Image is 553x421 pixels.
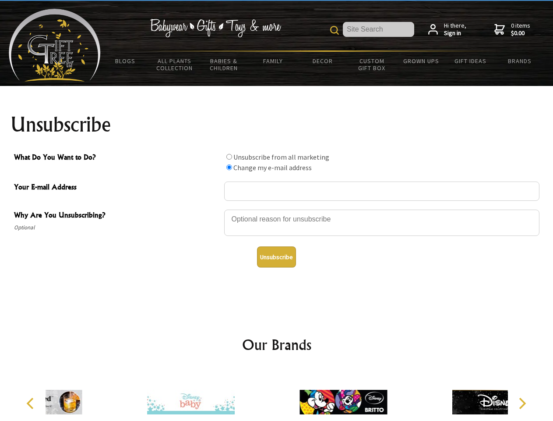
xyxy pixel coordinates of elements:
textarea: Why Are You Unsubscribing? [224,210,539,236]
a: 0 items$0.00 [494,22,530,37]
a: Brands [495,52,545,70]
label: Unsubscribe from all marketing [233,153,329,161]
button: Unsubscribe [257,246,296,268]
input: Site Search [343,22,414,37]
span: What Do You Want to Do? [14,152,220,164]
strong: $0.00 [511,29,530,37]
h2: Our Brands [18,334,536,355]
a: BLOGS [101,52,150,70]
label: Change my e-mail address [233,163,312,172]
img: Babyware - Gifts - Toys and more... [9,9,101,82]
a: Family [249,52,298,70]
a: Hi there,Sign in [428,22,466,37]
span: Why Are You Unsubscribing? [14,210,220,222]
a: Decor [298,52,347,70]
span: Your E-mail Address [14,182,220,194]
a: Babies & Children [199,52,249,77]
input: Your E-mail Address [224,182,539,201]
span: Optional [14,222,220,233]
a: All Plants Collection [150,52,200,77]
a: Custom Gift Box [347,52,397,77]
span: Hi there, [444,22,466,37]
img: Babywear - Gifts - Toys & more [150,19,281,37]
button: Previous [22,394,41,413]
a: Gift Ideas [446,52,495,70]
h1: Unsubscribe [11,114,543,135]
input: What Do You Want to Do? [226,164,232,170]
button: Next [512,394,532,413]
img: product search [330,26,339,35]
span: 0 items [511,21,530,37]
a: Grown Ups [396,52,446,70]
input: What Do You Want to Do? [226,154,232,160]
strong: Sign in [444,29,466,37]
